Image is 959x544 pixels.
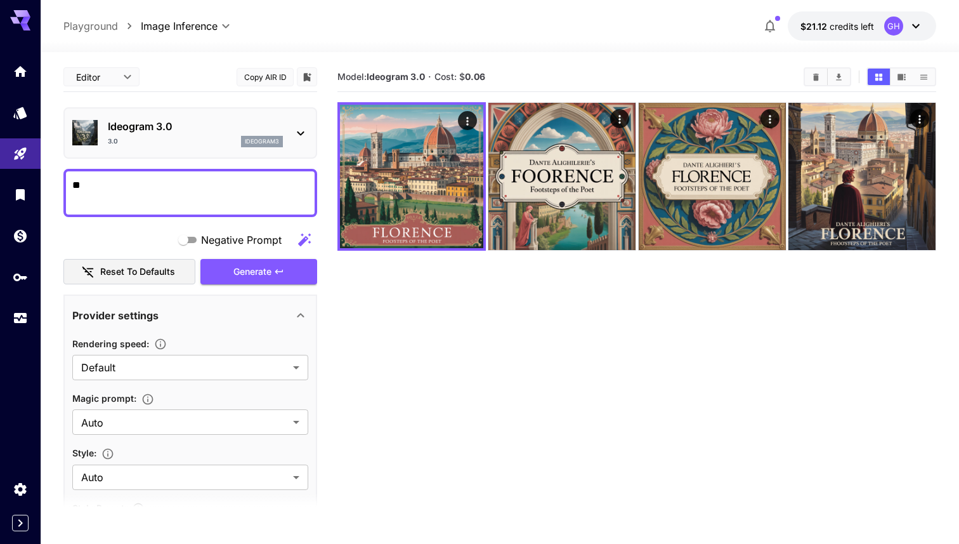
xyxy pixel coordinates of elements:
[108,119,283,134] p: Ideogram 3.0
[866,67,936,86] div: Show media in grid viewShow media in video viewShow media in list view
[868,69,890,85] button: Show media in grid view
[233,264,271,280] span: Generate
[884,17,903,36] div: GH
[639,103,786,250] img: Z
[72,393,136,404] span: Magic prompt :
[367,71,425,82] b: Ideogram 3.0
[72,308,159,323] p: Provider settings
[63,18,118,34] a: Playground
[301,69,313,84] button: Add to library
[913,69,935,85] button: Show media in list view
[830,21,874,32] span: credits left
[13,310,28,326] div: Usage
[81,470,288,485] span: Auto
[760,109,779,128] div: Actions
[201,232,282,248] span: Negative Prompt
[141,18,218,34] span: Image Inference
[465,71,485,82] b: 0.06
[340,105,483,248] img: Z
[788,103,936,250] img: 2Q==
[245,137,279,146] p: ideogram3
[428,69,431,84] p: ·
[81,360,288,375] span: Default
[13,481,28,497] div: Settings
[828,69,850,85] button: Download All
[805,69,827,85] button: Clear All
[63,259,195,285] button: Reset to defaults
[800,20,874,33] div: $21.11545
[458,111,477,130] div: Actions
[76,70,115,84] span: Editor
[13,228,28,244] div: Wallet
[804,67,851,86] div: Clear AllDownload All
[72,114,308,152] div: Ideogram 3.03.0ideogram3
[488,103,636,250] img: Z
[200,259,317,285] button: Generate
[788,11,936,41] button: $21.11545GH
[72,300,308,331] div: Provider settings
[13,269,28,285] div: API Keys
[72,338,149,349] span: Rendering speed :
[13,105,28,121] div: Models
[337,71,425,82] span: Model:
[800,21,830,32] span: $21.12
[72,448,96,458] span: Style :
[108,136,118,146] p: 3.0
[891,69,913,85] button: Show media in video view
[13,63,28,79] div: Home
[13,144,28,160] div: Playground
[81,415,288,430] span: Auto
[12,515,29,531] button: Expand sidebar
[237,68,294,86] button: Copy AIR ID
[910,109,929,128] div: Actions
[13,187,28,202] div: Library
[63,18,141,34] nav: breadcrumb
[610,109,629,128] div: Actions
[434,71,485,82] span: Cost: $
